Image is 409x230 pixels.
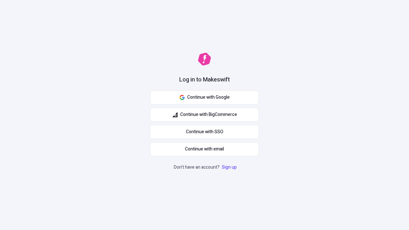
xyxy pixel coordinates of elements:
span: Continue with email [185,146,224,153]
span: Continue with BigCommerce [180,111,237,118]
a: Sign up [220,164,238,171]
button: Continue with Google [150,90,259,104]
span: Continue with Google [187,94,230,101]
p: Don't have an account? [174,164,238,171]
button: Continue with BigCommerce [150,108,259,122]
a: Continue with SSO [150,125,259,139]
button: Continue with email [150,142,259,156]
h1: Log in to Makeswift [179,76,230,84]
